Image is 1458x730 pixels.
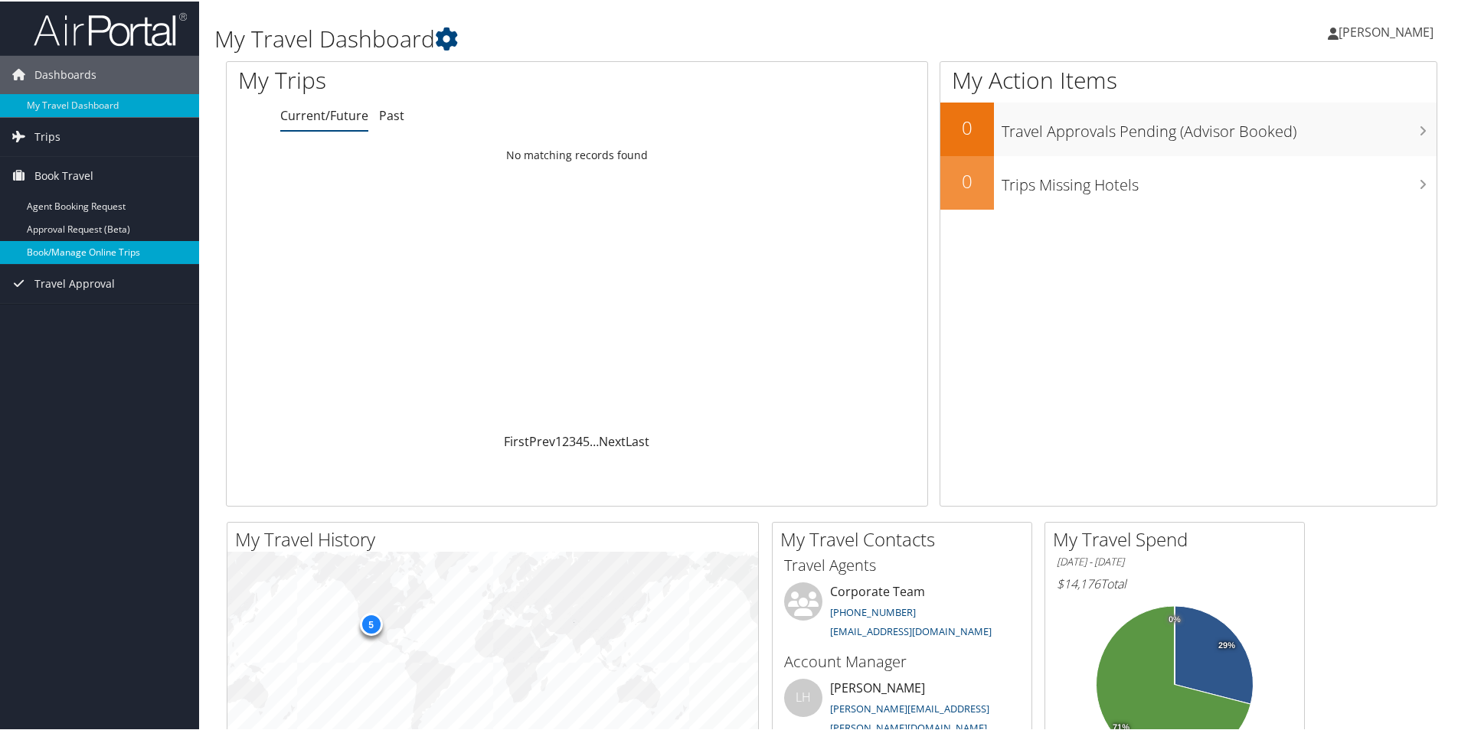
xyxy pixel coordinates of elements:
h2: 0 [940,113,994,139]
span: Travel Approval [34,263,115,301]
h2: My Travel History [235,525,758,551]
a: Current/Future [280,106,368,122]
a: First [504,432,529,448]
h6: [DATE] - [DATE] [1057,553,1293,568]
tspan: 29% [1218,640,1235,649]
h2: My Travel Contacts [780,525,1031,551]
a: 3 [569,432,576,448]
a: 1 [555,432,562,448]
a: Next [599,432,626,448]
li: Corporate Team [776,581,1028,644]
h1: My Travel Dashboard [214,21,1038,54]
tspan: 0% [1169,614,1181,623]
h3: Trips Missing Hotels [1002,165,1437,194]
a: [EMAIL_ADDRESS][DOMAIN_NAME] [830,623,992,637]
h1: My Trips [238,63,624,95]
h3: Account Manager [784,650,1020,671]
h3: Travel Approvals Pending (Advisor Booked) [1002,112,1437,141]
span: … [590,432,599,448]
span: $14,176 [1057,574,1100,591]
h3: Travel Agents [784,553,1020,575]
h2: My Travel Spend [1053,525,1304,551]
a: 0Trips Missing Hotels [940,155,1437,208]
span: Book Travel [34,155,93,194]
a: Prev [529,432,555,448]
a: 4 [576,432,583,448]
a: 5 [583,432,590,448]
div: 5 [359,611,382,634]
span: [PERSON_NAME] [1339,22,1433,39]
a: Last [626,432,649,448]
h6: Total [1057,574,1293,591]
span: Dashboards [34,54,96,93]
a: 2 [562,432,569,448]
a: [PHONE_NUMBER] [830,604,916,618]
a: Past [379,106,404,122]
a: 0Travel Approvals Pending (Advisor Booked) [940,101,1437,155]
h2: 0 [940,167,994,193]
span: Trips [34,116,60,155]
img: airportal-logo.png [34,10,187,46]
a: [PERSON_NAME] [1328,8,1449,54]
h1: My Action Items [940,63,1437,95]
td: No matching records found [227,140,927,168]
div: LH [784,677,822,715]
